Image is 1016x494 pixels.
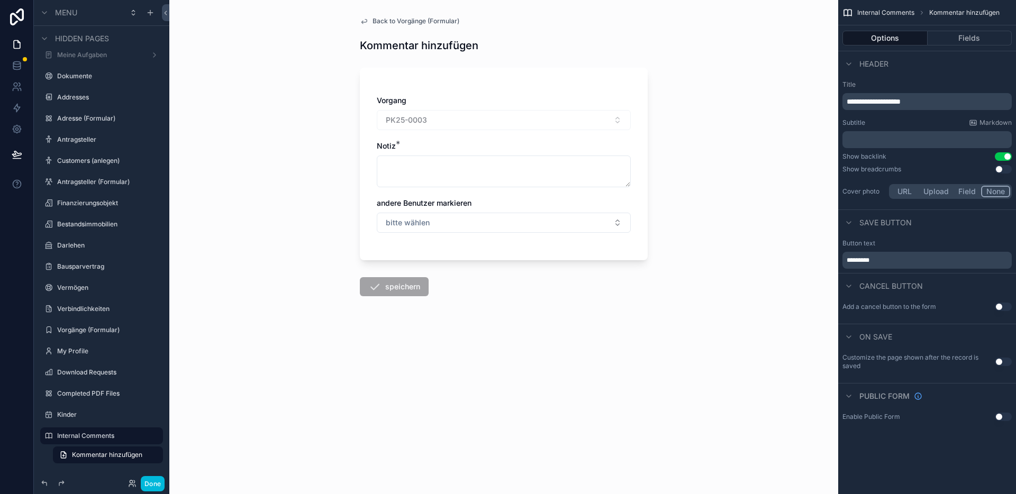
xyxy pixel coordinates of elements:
[57,326,157,334] label: Vorgänge (Formular)
[377,141,396,150] span: Notiz
[360,17,459,25] a: Back to Vorgänge (Formular)
[377,198,471,207] span: andere Benutzer markieren
[981,186,1010,197] button: None
[360,38,478,53] h1: Kommentar hinzufügen
[57,157,157,165] label: Customers (anlegen)
[842,165,901,173] div: Show breadcrumbs
[842,152,886,161] div: Show backlink
[859,217,912,228] span: Save button
[57,389,157,398] label: Completed PDF Files
[57,305,157,313] label: Verbindlichkeiten
[859,391,910,401] span: Public form
[57,220,157,228] label: Bestandsimmobilien
[141,476,165,491] button: Done
[929,8,1000,17] span: Kommentar hinzufügen
[57,93,157,102] label: Addresses
[919,186,954,197] button: Upload
[842,353,995,370] label: Customize the page shown after the record is saved
[57,410,157,419] label: Kinder
[859,332,892,342] span: On save
[842,303,936,311] label: Add a cancel button to the form
[373,17,459,25] span: Back to Vorgänge (Formular)
[377,96,406,105] span: Vorgang
[57,241,157,250] label: Darlehen
[72,451,142,459] span: Kommentar hinzufügen
[57,432,157,440] label: Internal Comments
[928,31,1012,45] button: Fields
[377,213,631,233] button: Select Button
[57,114,157,123] label: Adresse (Formular)
[842,93,1012,110] div: scrollable content
[57,199,157,207] label: Finanzierungsobjekt
[842,31,928,45] button: Options
[57,262,157,271] label: Bausparvertrag
[57,72,157,80] label: Dokumente
[386,217,430,228] span: bitte wählen
[857,8,914,17] span: Internal Comments
[842,413,900,421] div: Enable Public Form
[842,80,1012,89] label: Title
[55,33,109,44] span: Hidden pages
[57,347,157,355] label: My Profile
[57,368,157,377] label: Download Requests
[842,252,1012,269] div: scrollable content
[842,131,1012,148] div: scrollable content
[57,178,157,186] label: Antragsteller (Formular)
[859,281,923,291] span: Cancel button
[57,51,142,59] label: Meine Aufgaben
[842,118,865,127] label: Subtitle
[859,59,888,69] span: Header
[55,7,77,18] span: Menu
[53,446,163,463] a: Kommentar hinzufügen
[979,118,1012,127] span: Markdown
[969,118,1012,127] a: Markdown
[57,283,157,292] label: Vermögen
[57,135,157,144] label: Antragsteller
[891,186,919,197] button: URL
[954,186,982,197] button: Field
[842,239,875,248] label: Button text
[842,187,885,196] label: Cover photo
